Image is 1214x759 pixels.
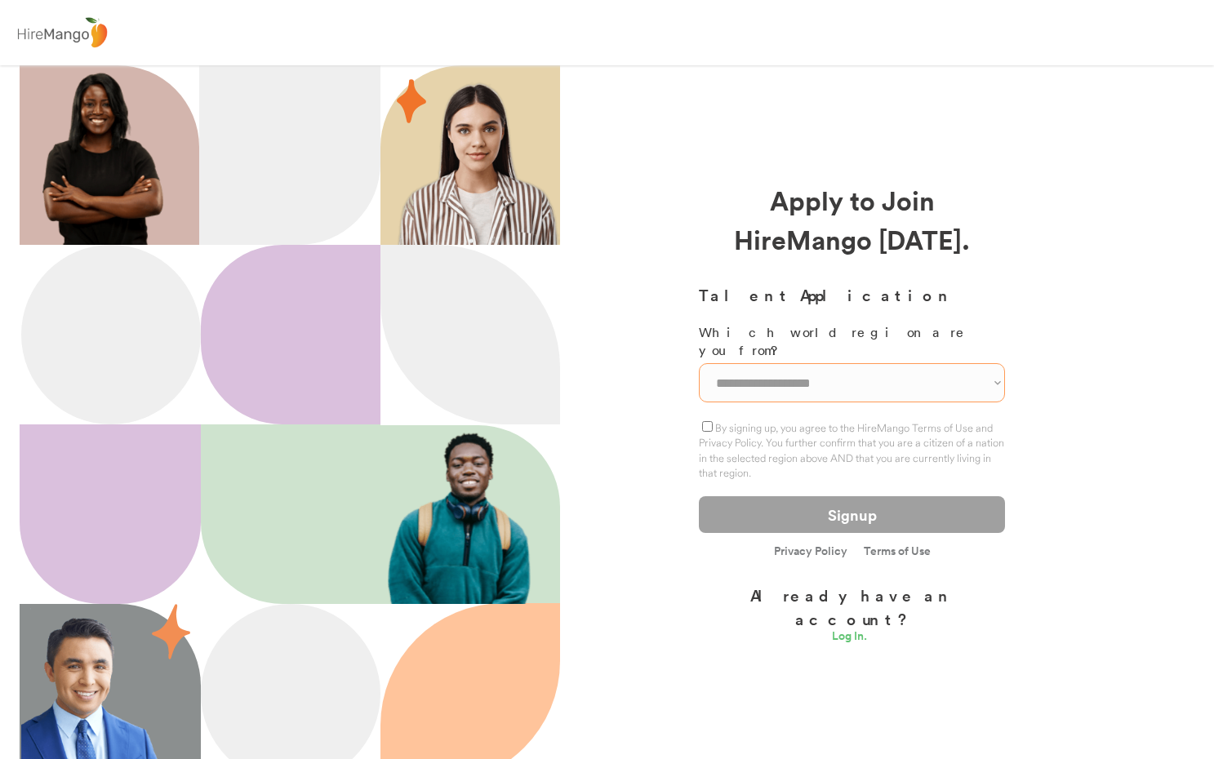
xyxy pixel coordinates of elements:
button: Signup [699,496,1005,533]
img: 29 [397,79,426,123]
a: Privacy Policy [774,545,847,559]
img: 202x218.png [381,426,546,604]
h3: Talent Application [699,283,1005,307]
img: Ellipse%2012 [21,245,201,424]
a: Terms of Use [864,545,931,557]
label: By signing up, you agree to the HireMango Terms of Use and Privacy Policy. You further confirm th... [699,421,1004,479]
img: hispanic%20woman.png [397,82,560,245]
img: 55 [152,604,190,659]
img: 200x220.png [23,65,182,245]
div: Already have an account? [699,584,1005,630]
div: Apply to Join HireMango [DATE]. [699,180,1005,259]
img: logo%20-%20hiremango%20gray.png [12,14,112,52]
div: Which world region are you from? [699,323,1005,360]
a: Log In. [832,630,873,646]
